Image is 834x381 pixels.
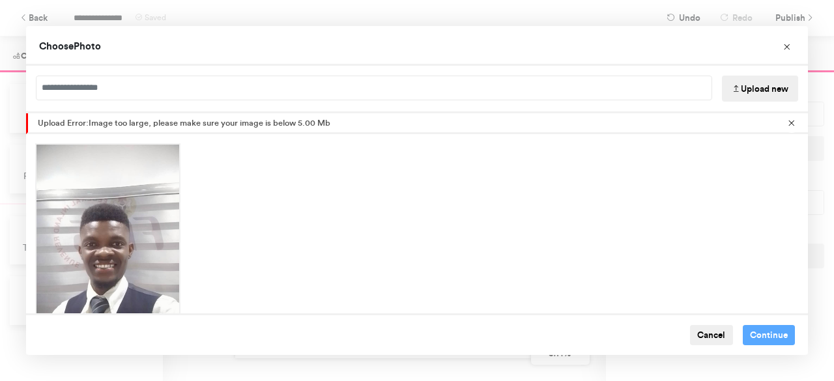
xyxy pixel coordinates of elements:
[722,76,798,102] button: Upload new
[26,26,808,355] div: Choose Image
[743,325,796,346] button: Continue
[39,40,101,52] span: Choose Photo
[38,117,798,129] p: Upload Error: Image too large, please make sure your image is below 5.00 Mb
[690,325,733,346] button: Cancel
